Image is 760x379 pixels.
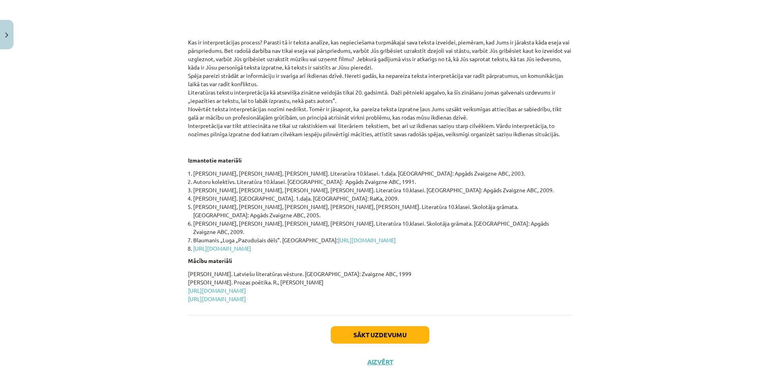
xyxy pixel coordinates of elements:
a: [URL][DOMAIN_NAME] [193,245,251,252]
li: [PERSON_NAME], [PERSON_NAME], [PERSON_NAME]. Literatūra 10.klasei. 1.daļa. [GEOGRAPHIC_DATA]: Apg... [193,169,572,178]
button: Aizvērt [365,358,395,366]
p: [PERSON_NAME]. Latviešu literatūras vēsture. [GEOGRAPHIC_DATA]: Zvaigzne ABC, 1999 [PERSON_NAME].... [188,270,572,303]
b: Izmantotie materiāli [188,157,242,164]
strong: Mācību materiāli [188,257,232,264]
a: [URL][DOMAIN_NAME] [188,287,246,294]
a: [URL][DOMAIN_NAME] [338,236,396,244]
li: Autoru kolektīvs. Literatūra 10.klasei. [GEOGRAPHIC_DATA]: Apgāds Zvaigzne ABC, 1991. [193,178,572,186]
li: Blaumanis „Luga „Pazudušais dēls”. [GEOGRAPHIC_DATA]: [193,236,572,244]
li: [PERSON_NAME]. [GEOGRAPHIC_DATA]. 1.daļa. [GEOGRAPHIC_DATA]: RaKa, 2009. [193,194,572,203]
li: [PERSON_NAME], [PERSON_NAME], [PERSON_NAME], [PERSON_NAME]. Literatūra 10.klasei. Skolotāja grāma... [193,219,572,236]
a: [URL][DOMAIN_NAME] [188,295,246,302]
img: icon-close-lesson-0947bae3869378f0d4975bcd49f059093ad1ed9edebbc8119c70593378902aed.svg [5,33,8,38]
li: [PERSON_NAME], [PERSON_NAME], [PERSON_NAME], [PERSON_NAME], [PERSON_NAME]. Literatūra 10.klasei. ... [193,203,572,219]
p: Kas ir interpretācijas process? Parasti tā ir teksta analīze, kas nepieciešama turpmākajai sava t... [188,38,572,138]
button: Sākt uzdevumu [331,326,429,344]
li: [PERSON_NAME], [PERSON_NAME], [PERSON_NAME], [PERSON_NAME]. Literatūra 10.klasei. [GEOGRAPHIC_DAT... [193,186,572,194]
